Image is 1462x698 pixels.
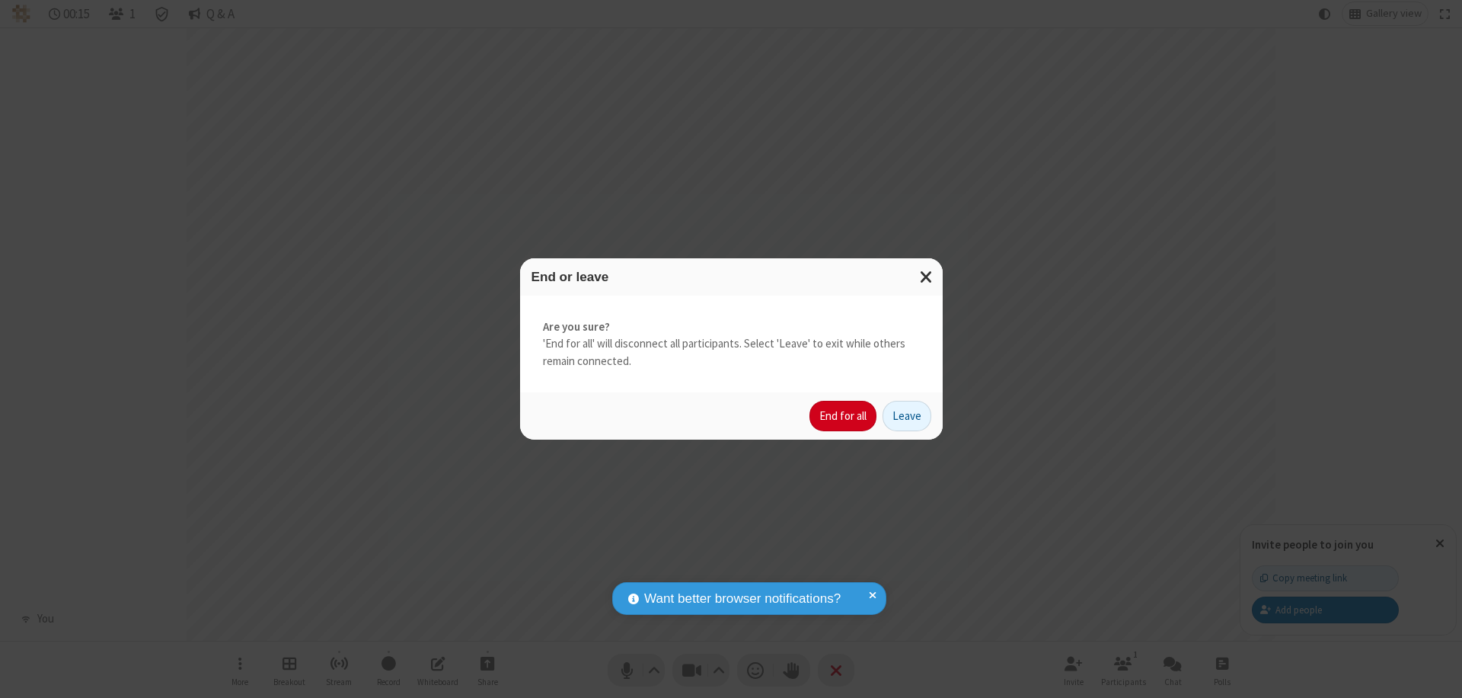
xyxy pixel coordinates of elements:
span: Want better browser notifications? [644,589,841,609]
button: Leave [883,401,931,431]
button: Close modal [911,258,943,296]
strong: Are you sure? [543,319,920,336]
div: 'End for all' will disconnect all participants. Select 'Leave' to exit while others remain connec... [520,296,943,393]
button: End for all [809,401,876,431]
h3: End or leave [531,270,931,284]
